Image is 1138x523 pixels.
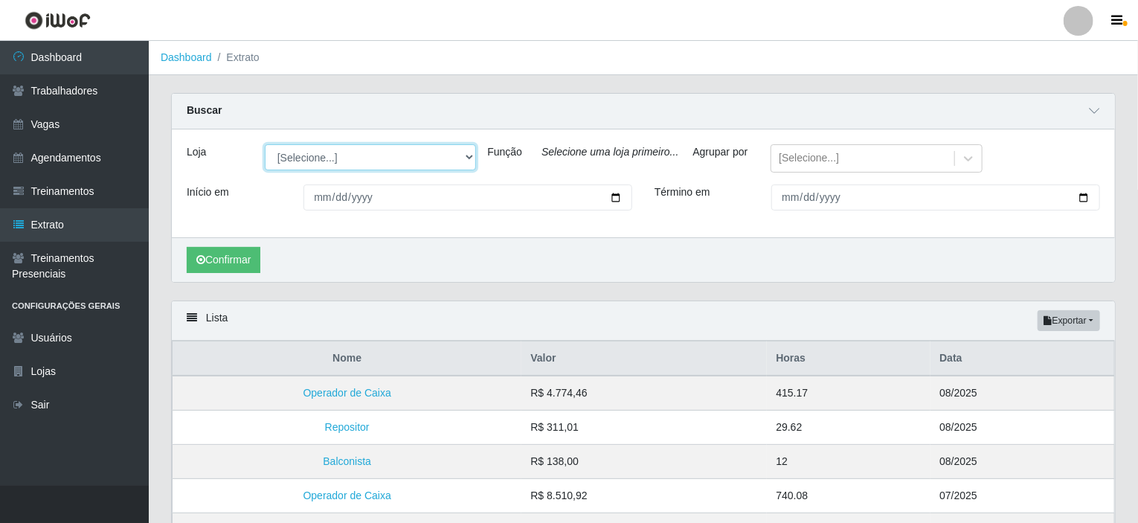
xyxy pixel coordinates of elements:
[161,51,212,63] a: Dashboard
[325,421,370,433] a: Repositor
[212,50,260,65] li: Extrato
[187,144,206,160] label: Loja
[1038,310,1100,331] button: Exportar
[172,301,1115,341] div: Lista
[930,445,1114,479] td: 08/2025
[25,11,91,30] img: CoreUI Logo
[303,185,632,211] input: 00/00/0000
[767,411,930,445] td: 29.62
[767,479,930,513] td: 740.08
[541,146,678,158] i: Selecione uma loja primeiro...
[521,376,767,411] td: R$ 4.774,46
[930,341,1114,376] th: Data
[187,104,222,116] strong: Buscar
[521,411,767,445] td: R$ 311,01
[521,445,767,479] td: R$ 138,00
[779,151,839,167] div: [Selecione...]
[323,455,371,467] a: Balconista
[521,479,767,513] td: R$ 8.510,92
[767,341,930,376] th: Horas
[149,41,1138,75] nav: breadcrumb
[521,341,767,376] th: Valor
[930,479,1114,513] td: 07/2025
[487,144,522,160] label: Função
[303,387,391,399] a: Operador de Caixa
[930,411,1114,445] td: 08/2025
[767,445,930,479] td: 12
[173,341,522,376] th: Nome
[655,185,710,200] label: Término em
[187,185,229,200] label: Início em
[187,247,260,273] button: Confirmar
[303,490,391,501] a: Operador de Caixa
[771,185,1100,211] input: 00/00/0000
[767,376,930,411] td: 415.17
[930,376,1114,411] td: 08/2025
[692,144,748,160] label: Agrupar por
